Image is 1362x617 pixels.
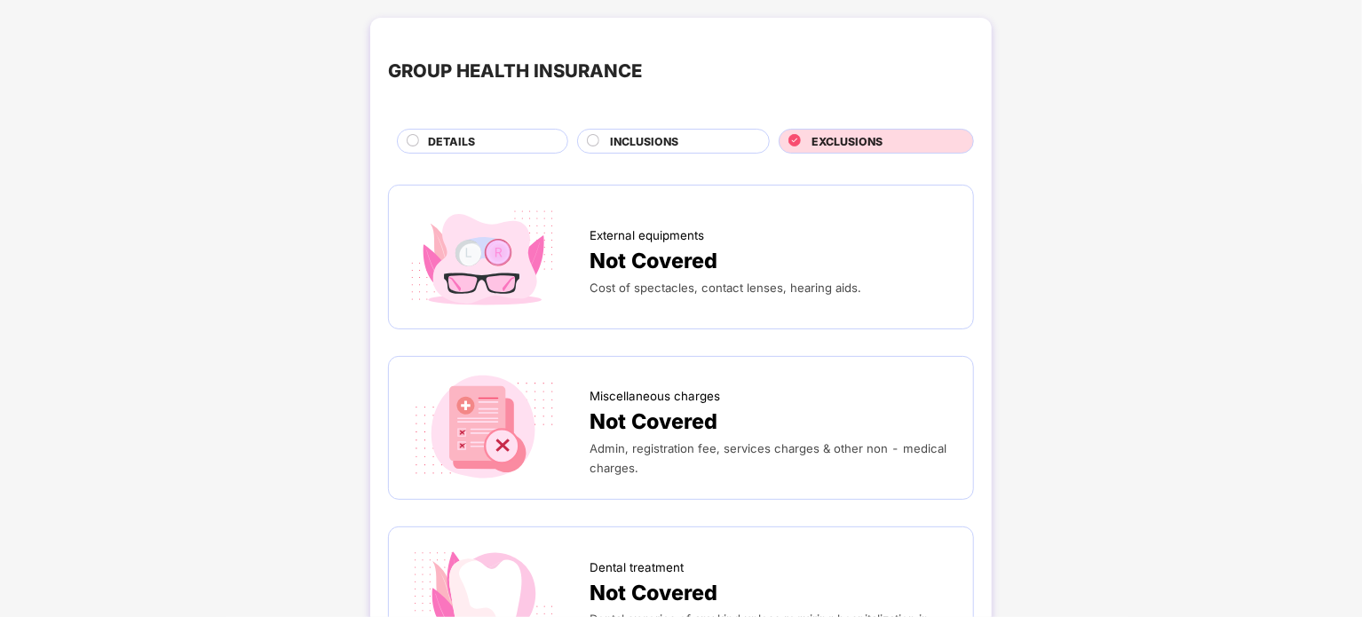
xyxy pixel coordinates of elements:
[590,406,717,439] span: Not Covered
[590,577,717,610] span: Not Covered
[590,226,704,245] span: External equipments
[590,281,861,295] span: Cost of spectacles, contact lenses, hearing aids.
[407,203,560,310] img: icon
[428,133,475,150] span: DETAILS
[590,245,717,278] span: Not Covered
[812,133,883,150] span: EXCLUSIONS
[590,387,720,406] span: Miscellaneous charges
[590,558,684,577] span: Dental treatment
[610,133,678,150] span: INCLUSIONS
[407,375,560,481] img: icon
[590,441,946,475] span: Admin, registration fee, services charges & other non - medical charges.
[388,57,642,85] div: GROUP HEALTH INSURANCE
